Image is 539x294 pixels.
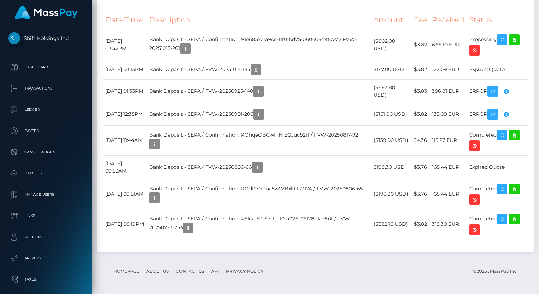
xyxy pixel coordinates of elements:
[5,249,87,267] a: API Keys
[147,155,371,179] td: Bank Deposit - SEPA / FVW-20250806-66
[371,10,411,30] th: Amount
[103,10,147,30] th: Date/Time
[8,62,84,73] p: Dashboard
[5,122,87,140] a: Payees
[429,103,467,125] td: 133.08 EUR
[5,271,87,288] a: Taxes
[411,209,429,239] td: $3.82
[467,60,528,79] td: Expired Quote
[144,266,172,277] a: About Us
[429,79,467,103] td: 396.81 EUR
[5,80,87,97] a: Transactions
[5,186,87,203] a: Manage Users
[147,125,371,155] td: Bank Deposit - SEPA / Confirmation: RQhqeQBCwIhHfEGJuc92ff / FVW-20250817-92
[147,103,371,125] td: Bank Deposit - SEPA / FVW-20250901-206
[147,30,371,60] td: Bank Deposit - SEPA / Confirmation: 91e6857c-a9cc-11f0-bd75-060e06e9f077 / FVW-20251015-201
[173,266,207,277] a: Contact Us
[5,165,87,182] a: Batches
[8,232,84,242] p: User Profile
[8,253,84,264] p: API Keys
[429,60,467,79] td: 122.09 EUR
[147,10,371,30] th: Description
[5,101,87,119] a: Ledger
[8,104,84,115] p: Ledger
[411,10,429,30] th: Fee
[8,147,84,157] p: Cancellations
[371,179,411,209] td: ($198.30 USD)
[371,125,411,155] td: ($139.00 USD)
[467,30,528,60] td: Processing
[103,79,147,103] td: [DATE] 01:33PM
[371,209,411,239] td: ($382.16 USD)
[467,79,528,103] td: ERROR
[103,179,147,209] td: [DATE] 09:51AM
[5,35,87,41] span: Shift Holdings Ltd.
[467,155,528,179] td: Expired Quote
[371,30,411,60] td: ($802.00 USD)
[429,125,467,155] td: 115.27 EUR
[8,168,84,179] p: Batches
[371,103,411,125] td: ($161.00 USD)
[429,179,467,209] td: 165.44 EUR
[103,60,147,79] td: [DATE] 03:13PM
[147,60,371,79] td: Bank Deposit - SEPA / FVW-20251015-184
[147,179,371,209] td: Bank Deposit - SEPA / Confirmation: RQdP7NPua5wWBxkLt73174 / FVW-20250806-65
[147,209,371,239] td: Bank Deposit - SEPA / Confirmation: 461ca159-67f1-11f0-a026-06178c1a380f / FVW-20250723-253
[411,60,429,79] td: $3.82
[411,155,429,179] td: $3.76
[103,30,147,60] td: [DATE] 03:42PM
[103,155,147,179] td: [DATE] 09:53AM
[5,207,87,225] a: Links
[371,60,411,79] td: $147.00 USD
[8,189,84,200] p: Manage Users
[467,209,528,239] td: Completed
[411,103,429,125] td: $3.82
[208,266,222,277] a: API
[411,179,429,209] td: $3.76
[411,79,429,103] td: $3.83
[411,125,429,155] td: $4.36
[371,155,411,179] td: $198.30 USD
[467,125,528,155] td: Completed
[473,267,523,275] div: © 2025 , MassPay Inc.
[5,58,87,76] a: Dashboard
[5,228,87,246] a: User Profile
[429,209,467,239] td: 318.30 EUR
[467,103,528,125] td: ERROR
[15,6,78,19] img: MassPay Logo
[467,10,528,30] th: Status
[5,143,87,161] a: Cancellations
[111,266,142,277] a: Homepage
[103,125,147,155] td: [DATE] 11:44AM
[467,179,528,209] td: Completed
[103,103,147,125] td: [DATE] 12:35PM
[429,10,467,30] th: Received
[8,126,84,136] p: Payees
[429,30,467,60] td: 666.10 EUR
[8,274,84,285] p: Taxes
[371,79,411,103] td: ($483.88 USD)
[103,209,147,239] td: [DATE] 08:19PM
[223,266,266,277] a: Privacy Policy
[411,30,429,60] td: $3.82
[8,83,84,94] p: Transactions
[429,155,467,179] td: 165.44 EUR
[8,211,84,221] p: Links
[8,32,20,44] img: Shift Holdings Ltd.
[147,79,371,103] td: Bank Deposit - SEPA / FVW-20250925-140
